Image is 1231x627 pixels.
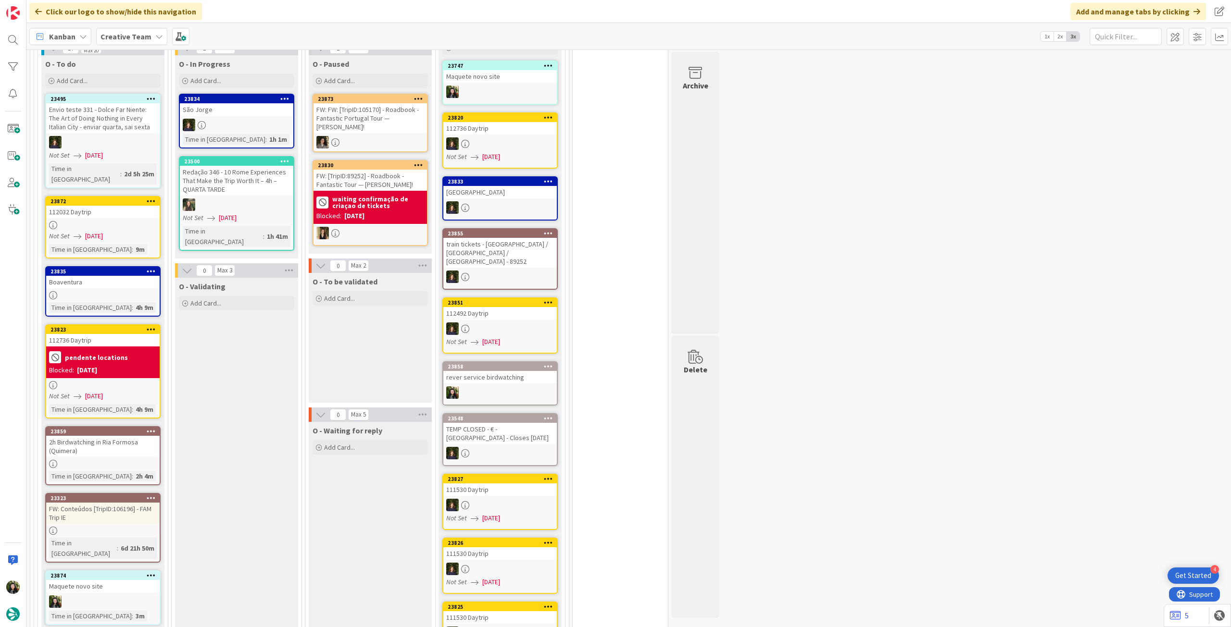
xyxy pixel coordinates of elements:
div: 23859 [46,427,160,436]
img: BC [49,595,62,608]
div: 23323FW: Conteúdos [TripID:106196] - FAM Trip IE [46,494,160,524]
img: MC [446,499,459,511]
a: 23323FW: Conteúdos [TripID:106196] - FAM Trip IETime in [GEOGRAPHIC_DATA]:6d 21h 50m [45,493,161,563]
b: waiting confirmação de criaçao de tickets [332,196,424,209]
div: 112492 Daytrip [443,307,557,320]
a: 23548TEMP CLOSED - € - [GEOGRAPHIC_DATA] - Closes [DATE]MC [442,413,558,466]
div: 23495 [46,95,160,103]
span: O - To do [45,59,76,69]
div: 23820 [448,114,557,121]
div: 23323 [46,494,160,503]
div: Blocked: [49,365,74,375]
a: 23858rever service birdwatchingBC [442,361,558,406]
div: 111530 Daytrip [443,611,557,624]
div: Max 20 [84,48,99,53]
div: 23874 [46,571,160,580]
div: Time in [GEOGRAPHIC_DATA] [49,302,132,313]
div: Redação 346 - 10 Rome Experiences That Make the Trip Worth It – 4h – QUARTA TARDE [180,166,293,196]
div: 23548 [448,415,557,422]
b: pendente locations [65,354,128,361]
a: 23872112032 DaytripNot Set[DATE]Time in [GEOGRAPHIC_DATA]:9m [45,196,161,258]
div: 23835 [46,267,160,276]
div: 23872112032 Daytrip [46,197,160,218]
span: : [132,471,133,481]
div: 23835Boaventura [46,267,160,288]
div: SP [314,227,427,239]
div: 23833[GEOGRAPHIC_DATA] [443,177,557,198]
span: [DATE] [482,577,500,587]
span: 3x [1067,32,1080,41]
span: : [120,169,122,179]
a: 5 [1170,610,1189,621]
div: 23823 [46,325,160,334]
span: Add Card... [57,76,88,85]
span: O - Paused [313,59,349,69]
span: : [117,543,118,553]
span: : [263,231,264,242]
span: O - Validating [179,282,226,291]
div: 23855 [448,230,557,237]
div: Time in [GEOGRAPHIC_DATA] [49,611,132,621]
div: 2h Birdwatching in Ria Formosa (Quimera) [46,436,160,457]
div: 23500 [180,157,293,166]
a: 23833[GEOGRAPHIC_DATA]MC [442,176,558,221]
span: Add Card... [190,76,221,85]
div: Delete [684,364,707,375]
a: 23851112492 DaytripMCNot Set[DATE] [442,297,558,354]
div: 23830 [314,161,427,170]
div: Envio teste 331 - Dolce Far Niente: The Art of Doing Nothing in Every Italian City - enviar quart... [46,103,160,133]
div: Max 3 [217,268,232,273]
span: : [132,611,133,621]
span: [DATE] [482,513,500,523]
a: 23820112736 DaytripMCNot Set[DATE] [442,112,558,169]
div: [DATE] [344,211,364,221]
img: SP [316,227,329,239]
div: Time in [GEOGRAPHIC_DATA] [183,134,265,145]
div: 23747 [443,61,557,70]
img: BC [446,386,459,399]
div: Archive [683,80,708,91]
span: Kanban [49,31,75,42]
img: avatar [6,607,20,621]
div: MC [443,447,557,459]
div: BC [46,595,160,608]
img: MC [446,322,459,335]
div: BC [443,86,557,98]
div: Time in [GEOGRAPHIC_DATA] [49,163,120,184]
span: [DATE] [85,231,103,241]
div: Time in [GEOGRAPHIC_DATA] [183,226,263,247]
i: Not Set [49,232,70,240]
img: BC [6,580,20,594]
div: Max 5 [351,46,366,50]
div: 23826 [443,539,557,547]
span: [DATE] [482,337,500,347]
div: 23747Maquete novo site [443,61,557,83]
div: FW: Conteúdos [TripID:106196] - FAM Trip IE [46,503,160,524]
div: 23833 [443,177,557,186]
div: 23859 [50,428,160,435]
span: Add Card... [324,443,355,452]
div: FW: FW: [TripID:105170] - Roadbook - Fantastic Portugal Tour — [PERSON_NAME]! [314,103,427,133]
div: 23500 [184,158,293,165]
span: : [132,244,133,255]
div: TEMP CLOSED - € - [GEOGRAPHIC_DATA] - Closes [DATE] [443,423,557,444]
span: 1x [1041,32,1054,41]
i: Not Set [446,514,467,522]
div: Max 5 [351,412,366,417]
div: 23823112736 Daytrip [46,325,160,346]
div: 23858rever service birdwatching [443,362,557,383]
img: BC [446,86,459,98]
div: 23495 [50,96,160,102]
div: 23874 [50,572,160,579]
div: 23823 [50,326,160,333]
div: Get Started [1175,571,1211,580]
div: MC [443,137,557,150]
div: Open Get Started checklist, remaining modules: 4 [1168,567,1219,584]
div: 23858 [443,362,557,371]
div: MC [443,201,557,214]
img: Visit kanbanzone.com [6,6,20,20]
div: 23820112736 Daytrip [443,113,557,135]
span: 2x [1054,32,1067,41]
div: 23855train tickets - [GEOGRAPHIC_DATA] / [GEOGRAPHIC_DATA] / [GEOGRAPHIC_DATA] - 89252 [443,229,557,268]
div: FW: [TripID:89252] - Roadbook - Fantastic Tour — [PERSON_NAME]! [314,170,427,191]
